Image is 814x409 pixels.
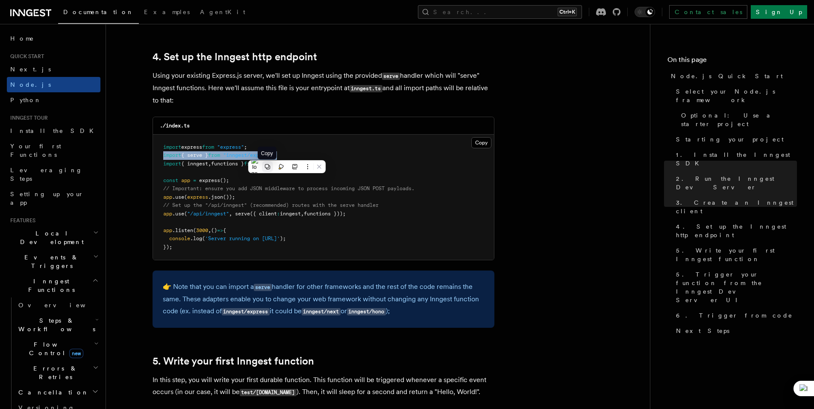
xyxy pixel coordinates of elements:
span: Steps & Workflows [15,316,95,333]
a: Contact sales [669,5,747,19]
code: inngest/next [302,308,341,315]
span: 5. Trigger your function from the Inngest Dev Server UI [676,270,797,304]
span: ); [280,235,286,241]
span: AgentKit [200,9,245,15]
span: app [163,227,172,233]
span: ({ client [250,211,277,217]
code: test/[DOMAIN_NAME] [240,389,297,396]
span: app [163,211,172,217]
span: Optional: Use a starter project [681,111,797,128]
span: functions })); [304,211,346,217]
span: new [69,349,83,358]
span: , [208,161,211,167]
a: 5. Trigger your function from the Inngest Dev Server UI [673,267,797,308]
p: 👉 Note that you can import a handler for other frameworks and the rest of the code remains the sa... [163,281,484,318]
span: .use [172,211,184,217]
button: Flow Controlnew [15,337,100,361]
span: (); [220,177,229,183]
span: import [163,152,181,158]
span: : [277,211,280,217]
span: "inngest/express" [223,152,274,158]
span: 5. Write your first Inngest function [676,246,797,263]
a: 1. Install the Inngest SDK [673,147,797,171]
span: Setting up your app [10,191,84,206]
span: Events & Triggers [7,253,93,270]
span: Quick start [7,53,44,60]
a: 6. Trigger from code [673,308,797,323]
span: from [202,144,214,150]
span: Node.js Quick Start [671,72,783,80]
a: Starting your project [673,132,797,147]
span: .log [190,235,202,241]
span: serve [235,211,250,217]
button: Toggle dark mode [635,7,655,17]
button: Errors & Retries [15,361,100,385]
span: from [244,161,256,167]
span: Cancellation [15,388,89,397]
span: }); [163,244,172,250]
a: AgentKit [195,3,250,23]
code: serve [254,284,272,291]
span: "express" [217,144,244,150]
a: Next.js [7,62,100,77]
a: Select your Node.js framework [673,84,797,108]
span: Inngest tour [7,115,48,121]
a: 5. Write your first Inngest function [153,355,314,367]
button: Search...Ctrl+K [418,5,582,19]
span: Python [10,97,41,103]
button: Inngest Functions [7,274,100,297]
span: Node.js [10,81,51,88]
span: Starting your project [676,135,784,144]
span: Errors & Retries [15,364,93,381]
button: Cancellation [15,385,100,400]
h4: On this page [667,55,797,68]
a: Python [7,92,100,108]
span: { serve } [181,152,208,158]
span: express [187,194,208,200]
a: Leveraging Steps [7,162,100,186]
span: Flow Control [15,340,94,357]
span: console [169,235,190,241]
span: = [193,177,196,183]
p: Using your existing Express.js server, we'll set up Inngest using the provided handler which will... [153,70,494,106]
button: Steps & Workflows [15,313,100,337]
span: { inngest [181,161,208,167]
span: import [163,144,181,150]
span: Examples [144,9,190,15]
span: , [301,211,304,217]
span: ( [184,211,187,217]
span: Documentation [63,9,134,15]
a: serve [254,282,272,291]
span: inngest [280,211,301,217]
span: Overview [18,302,106,309]
span: express [181,144,202,150]
button: Copy [471,137,491,148]
span: Next Steps [676,327,729,335]
span: express [199,177,220,183]
a: Node.js Quick Start [667,68,797,84]
a: 4. Set up the Inngest http endpoint [153,51,317,63]
code: inngest/express [222,308,270,315]
span: Next.js [10,66,51,73]
span: ()); [223,194,235,200]
a: Optional: Use a starter project [678,108,797,132]
a: 5. Write your first Inngest function [673,243,797,267]
a: Examples [139,3,195,23]
span: , [208,227,211,233]
span: , [229,211,232,217]
a: Node.js [7,77,100,92]
span: const [163,177,178,183]
span: 4. Set up the Inngest http endpoint [676,222,797,239]
span: // Set up the "/api/inngest" (recommended) routes with the serve handler [163,202,379,208]
code: ./index.ts [160,123,190,129]
a: Install the SDK [7,123,100,138]
span: Install the SDK [10,127,99,134]
a: Home [7,31,100,46]
span: Home [10,34,34,43]
span: Local Development [7,229,93,246]
span: => [217,227,223,233]
span: 'Server running on [URL]' [205,235,280,241]
span: ( [184,194,187,200]
p: In this step, you will write your first durable function. This function will be triggered wheneve... [153,374,494,398]
code: inngest.ts [350,85,382,92]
